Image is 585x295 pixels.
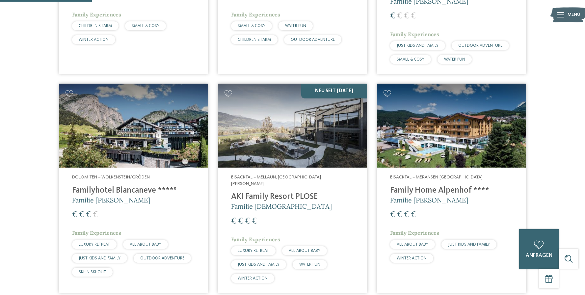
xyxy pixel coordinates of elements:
span: ALL ABOUT BABY [130,242,161,247]
span: WATER FUN [285,24,306,28]
span: Familie [PERSON_NAME] [72,196,150,204]
span: € [397,211,402,219]
span: € [231,217,236,226]
span: Family Experiences [390,229,439,236]
span: SMALL & COSY [238,24,265,28]
span: CHILDREN’S FARM [238,38,271,42]
span: JUST KIDS AND FAMILY [448,242,490,247]
span: € [252,217,257,226]
span: JUST KIDS AND FAMILY [79,256,120,260]
span: € [404,211,409,219]
span: Family Experiences [72,11,121,18]
span: ALL ABOUT BABY [397,242,428,247]
span: WATER FUN [299,262,320,267]
span: Family Experiences [72,229,121,236]
span: CHILDREN’S FARM [79,24,112,28]
span: Familie [PERSON_NAME] [390,196,468,204]
h4: Familyhotel Biancaneve ****ˢ [72,186,195,196]
span: Familie [DEMOGRAPHIC_DATA] [231,202,332,210]
span: Family Experiences [231,11,280,18]
span: € [72,211,77,219]
span: WINTER ACTION [79,38,109,42]
span: SMALL & COSY [397,57,424,62]
span: WINTER ACTION [397,256,427,260]
span: LUXURY RETREAT [79,242,110,247]
h4: Family Home Alpenhof **** [390,186,513,196]
img: Family Home Alpenhof **** [377,84,526,168]
span: € [245,217,250,226]
a: Familienhotels gesucht? Hier findet ihr die besten! Eisacktal – Meransen-[GEOGRAPHIC_DATA] Family... [377,84,526,293]
span: € [404,12,409,20]
span: JUST KIDS AND FAMILY [238,262,279,267]
span: SMALL & COSY [132,24,159,28]
span: € [411,12,416,20]
span: € [86,211,91,219]
span: JUST KIDS AND FAMILY [397,43,439,48]
h4: AKI Family Resort PLOSE [231,192,354,202]
span: anfragen [526,253,552,258]
img: Familienhotels gesucht? Hier findet ihr die besten! [218,84,367,168]
span: WINTER ACTION [238,276,268,281]
span: OUTDOOR ADVENTURE [458,43,502,48]
span: ALL ABOUT BABY [289,249,320,253]
span: € [397,12,402,20]
span: € [390,12,395,20]
a: Familienhotels gesucht? Hier findet ihr die besten! NEU seit [DATE] Eisacktal – Mellaun, [GEOGRAP... [218,84,367,293]
span: SKI-IN SKI-OUT [79,270,106,274]
a: anfragen [519,229,559,269]
span: Family Experiences [231,236,280,243]
span: € [79,211,84,219]
span: OUTDOOR ADVENTURE [291,38,335,42]
span: Eisacktal – Meransen-[GEOGRAPHIC_DATA] [390,175,483,179]
span: € [238,217,243,226]
a: Familienhotels gesucht? Hier findet ihr die besten! Dolomiten – Wolkenstein/Gröden Familyhotel Bi... [59,84,208,293]
span: Eisacktal – Mellaun, [GEOGRAPHIC_DATA][PERSON_NAME] [231,175,321,186]
span: LUXURY RETREAT [238,249,269,253]
span: WATER FUN [444,57,465,62]
span: € [411,211,416,219]
span: € [390,211,395,219]
span: Family Experiences [390,31,439,38]
span: Dolomiten – Wolkenstein/Gröden [72,175,150,179]
img: Familienhotels gesucht? Hier findet ihr die besten! [59,84,208,168]
span: € [93,211,98,219]
span: OUTDOOR ADVENTURE [140,256,184,260]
